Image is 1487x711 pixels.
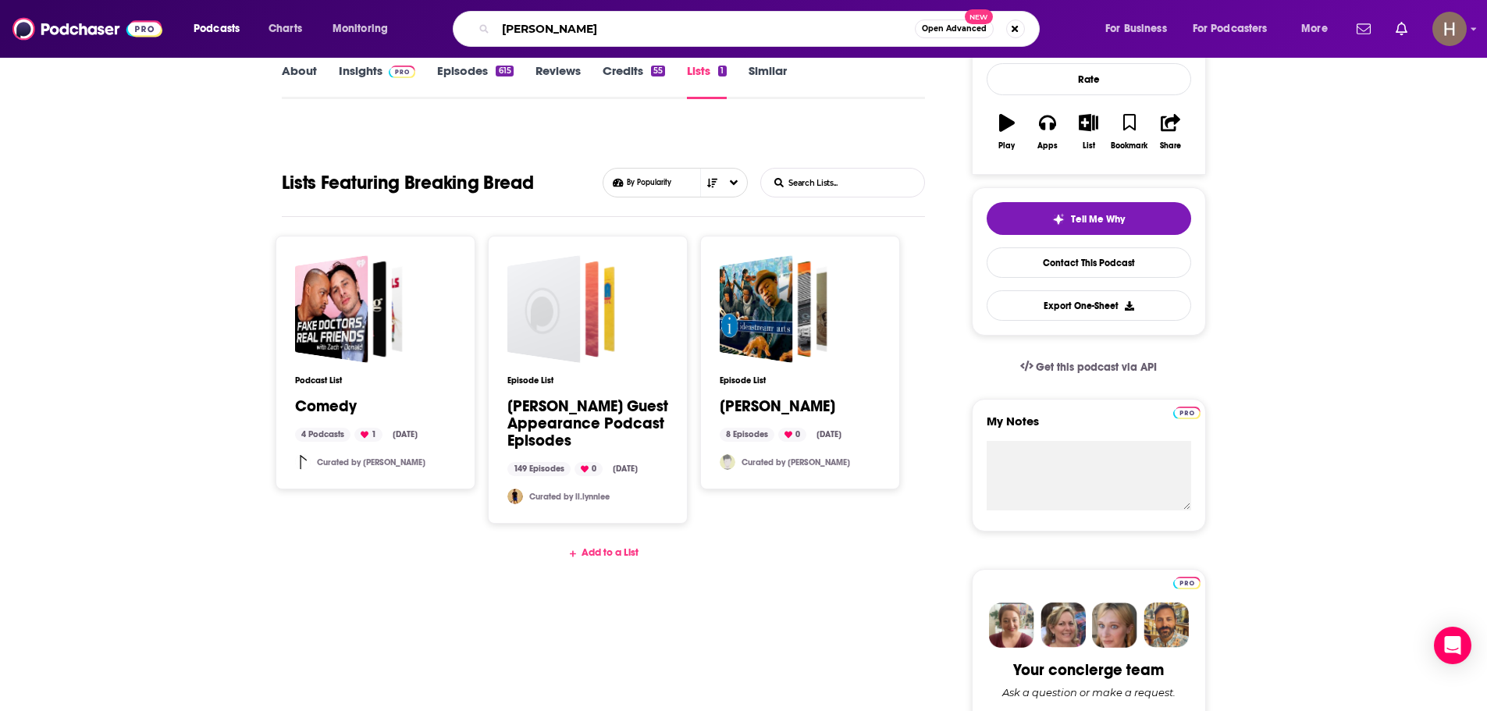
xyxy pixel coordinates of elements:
a: Curated by [PERSON_NAME] [317,457,425,467]
span: Logged in as hpoole [1432,12,1467,46]
a: Show notifications dropdown [1389,16,1414,42]
button: Play [987,104,1027,160]
span: For Podcasters [1193,18,1268,40]
span: Open Advanced [922,25,987,33]
a: Similar [749,63,787,99]
img: tell me why sparkle [1052,213,1065,226]
h1: Lists Featuring Breaking Bread [282,168,534,197]
button: List [1068,104,1108,160]
div: Search podcasts, credits, & more... [468,11,1055,47]
button: open menu [1183,16,1290,41]
div: 0 [778,428,806,442]
div: 55 [651,66,665,76]
div: List [1083,141,1095,151]
button: Choose List sort [603,168,748,197]
a: Episodes615 [437,63,513,99]
div: [DATE] [810,428,848,442]
a: Comedy [295,398,357,415]
div: Apps [1037,141,1058,151]
span: Charts [269,18,302,40]
div: Play [998,141,1015,151]
span: For Business [1105,18,1167,40]
button: Show profile menu [1432,12,1467,46]
img: Podchaser Pro [1173,407,1201,419]
div: Ask a question or make a request. [1002,686,1176,699]
h3: Episode List [720,375,880,386]
span: Monitoring [333,18,388,40]
div: Bookmark [1111,141,1147,151]
a: Curated by [PERSON_NAME] [742,457,850,467]
div: Rate [987,63,1191,95]
img: slkieley [720,454,735,470]
div: Open Intercom Messenger [1434,627,1471,664]
a: Lists1 [687,63,726,99]
button: Open AdvancedNew [915,20,994,38]
a: kathleen madigan [720,255,827,363]
button: Apps [1027,104,1068,160]
a: About [282,63,317,99]
h3: Episode List [507,375,668,386]
img: Podchaser Pro [389,66,416,78]
a: InsightsPodchaser Pro [339,63,416,99]
span: Get this podcast via API [1036,361,1157,374]
a: Get this podcast via API [1008,348,1170,386]
button: open menu [322,16,408,41]
div: 4 Podcasts [295,428,350,442]
img: Jules Profile [1092,603,1137,648]
a: Charts [258,16,311,41]
button: open menu [1290,16,1347,41]
input: Search podcasts, credits, & more... [496,16,915,41]
button: tell me why sparkleTell Me Why [987,202,1191,235]
span: By Popularity [627,178,727,187]
div: Share [1160,141,1181,151]
span: Tell Me Why [1071,213,1125,226]
span: New [965,9,993,24]
img: zella222 [295,454,311,470]
a: [PERSON_NAME] [720,398,835,415]
img: User Profile [1432,12,1467,46]
a: Reviews [535,63,581,99]
a: Bobby Lee Guest Appearance Podcast Episodes [507,255,615,363]
div: Your concierge team [1013,660,1164,680]
img: Sydney Profile [989,603,1034,648]
div: 1 [354,428,382,442]
div: 0 [575,462,603,476]
div: 149 Episodes [507,462,571,476]
a: Contact This Podcast [987,247,1191,278]
button: Export One-Sheet [987,290,1191,321]
div: Add to a List [282,546,926,559]
div: 8 Episodes [720,428,774,442]
a: Pro website [1173,574,1201,589]
img: Podchaser Pro [1173,577,1201,589]
button: Share [1150,104,1190,160]
img: Jon Profile [1144,603,1189,648]
span: Podcasts [194,18,240,40]
span: More [1301,18,1328,40]
a: Show notifications dropdown [1350,16,1377,42]
div: [DATE] [607,462,644,476]
a: [PERSON_NAME] Guest Appearance Podcast Episodes [507,398,668,450]
h3: Podcast List [295,375,456,386]
button: Bookmark [1109,104,1150,160]
a: Curated by ll.lynnlee [529,492,610,502]
div: 1 [718,66,726,76]
div: 615 [496,66,513,76]
div: [DATE] [386,428,424,442]
button: open menu [1094,16,1186,41]
a: Pro website [1173,404,1201,419]
img: Barbara Profile [1041,603,1086,648]
button: open menu [183,16,260,41]
a: Credits55 [603,63,665,99]
label: My Notes [987,414,1191,441]
a: Comedy [295,255,403,363]
img: Podchaser - Follow, Share and Rate Podcasts [12,14,162,44]
img: ll.lynnlee [507,489,523,504]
